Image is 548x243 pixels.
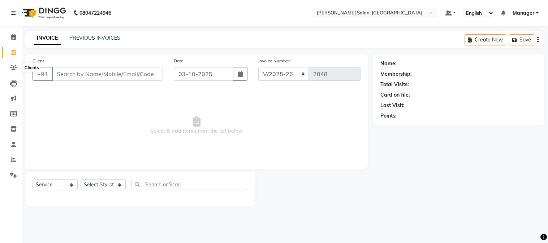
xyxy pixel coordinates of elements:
[69,35,120,41] a: PREVIOUS INVOICES
[380,60,397,67] div: Name:
[33,89,361,162] span: Select & add items from the list below
[380,81,409,88] div: Total Visits:
[174,58,184,64] label: Date
[380,112,397,120] div: Points:
[33,58,44,64] label: Client
[131,179,248,190] input: Search or Scan
[34,32,61,45] a: INVOICE
[18,3,68,23] img: logo
[33,67,53,81] button: +91
[52,67,163,81] input: Search by Name/Mobile/Email/Code
[380,70,412,78] div: Membership:
[513,9,534,17] span: Manager
[465,34,506,45] button: Create New
[23,64,41,72] div: Clients
[258,58,290,64] label: Invoice Number
[380,102,405,109] div: Last Visit:
[380,91,410,99] div: Card on file:
[79,3,111,23] b: 08047224946
[509,34,534,45] button: Save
